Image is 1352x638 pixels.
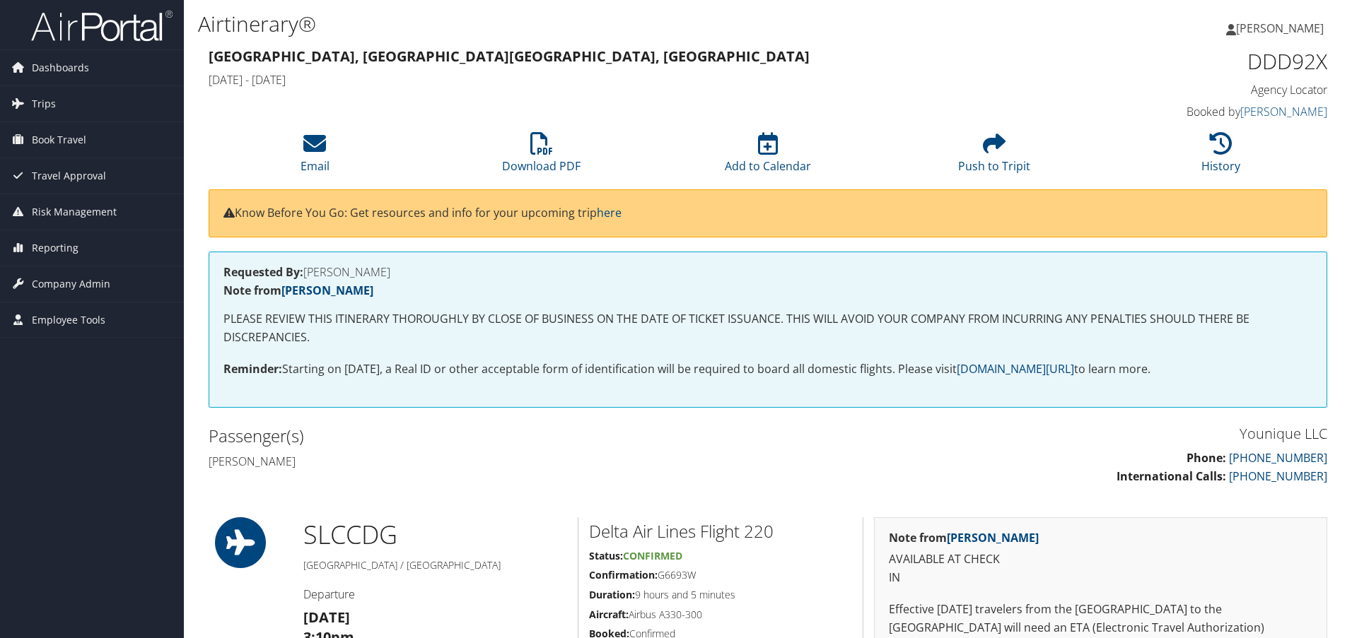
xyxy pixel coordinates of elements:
p: Starting on [DATE], a Real ID or other acceptable form of identification will be required to boar... [223,360,1312,379]
img: airportal-logo.png [31,9,173,42]
strong: Confirmation: [589,568,658,581]
strong: [DATE] [303,608,350,627]
h4: Agency Locator [1063,82,1327,98]
span: Book Travel [32,122,86,158]
strong: Phone: [1187,450,1226,466]
h1: Airtinerary® [198,9,958,39]
a: [PHONE_NUMBER] [1229,468,1327,484]
p: Know Before You Go: Get resources and info for your upcoming trip [223,204,1312,223]
span: Employee Tools [32,302,105,338]
strong: International Calls: [1117,468,1226,484]
h2: Passenger(s) [209,424,757,448]
span: Trips [32,86,56,122]
a: [PERSON_NAME] [1226,7,1338,49]
span: [PERSON_NAME] [1236,20,1324,36]
span: Company Admin [32,266,110,302]
h5: 9 hours and 5 minutes [589,588,852,602]
h2: Delta Air Lines Flight 220 [589,519,852,543]
h4: [DATE] - [DATE] [209,72,1042,88]
h4: [PERSON_NAME] [209,454,757,469]
strong: Reminder: [223,361,282,377]
strong: Requested By: [223,264,303,280]
span: Confirmed [623,549,682,562]
a: History [1201,140,1240,174]
h5: Airbus A330-300 [589,608,852,622]
strong: Note from [223,283,373,298]
h5: [GEOGRAPHIC_DATA] / [GEOGRAPHIC_DATA] [303,558,567,572]
h4: Departure [303,586,567,602]
span: Travel Approval [32,158,106,194]
h4: [PERSON_NAME] [223,266,1312,278]
span: Dashboards [32,50,89,85]
strong: Status: [589,549,623,562]
p: AVAILABLE AT CHECK IN [889,550,1312,586]
p: Effective [DATE] travelers from the [GEOGRAPHIC_DATA] to the [GEOGRAPHIC_DATA] will need an ETA (... [889,601,1312,637]
a: [DOMAIN_NAME][URL] [957,361,1074,377]
strong: Duration: [589,588,635,601]
a: Download PDF [502,140,581,174]
h1: DDD92X [1063,47,1327,76]
strong: [GEOGRAPHIC_DATA], [GEOGRAPHIC_DATA] [GEOGRAPHIC_DATA], [GEOGRAPHIC_DATA] [209,47,810,66]
strong: Note from [889,530,1039,545]
a: Add to Calendar [725,140,811,174]
a: here [597,205,622,220]
h5: G6693W [589,568,852,582]
h4: Booked by [1063,104,1327,119]
a: [PERSON_NAME] [947,530,1039,545]
span: Risk Management [32,194,117,230]
a: [PHONE_NUMBER] [1229,450,1327,466]
a: Push to Tripit [958,140,1030,174]
strong: Aircraft: [589,608,629,621]
p: PLEASE REVIEW THIS ITINERARY THOROUGHLY BY CLOSE OF BUSINESS ON THE DATE OF TICKET ISSUANCE. THIS... [223,310,1312,346]
h1: SLC CDG [303,517,567,553]
h3: Younique LLC [779,424,1327,444]
a: [PERSON_NAME] [1240,104,1327,119]
span: Reporting [32,230,78,266]
a: [PERSON_NAME] [281,283,373,298]
a: Email [301,140,330,174]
